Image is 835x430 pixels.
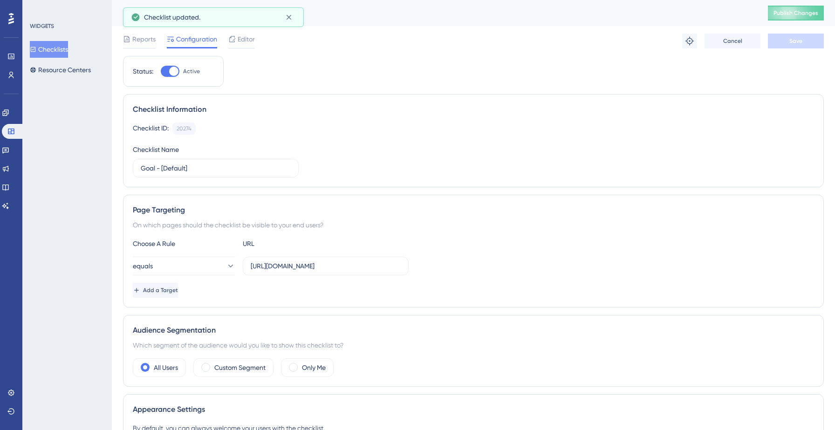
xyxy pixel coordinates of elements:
[141,163,291,173] input: Type your Checklist name
[723,37,742,45] span: Cancel
[243,238,345,249] div: URL
[214,362,266,373] label: Custom Segment
[133,283,178,298] button: Add a Target
[705,34,760,48] button: Cancel
[251,261,401,271] input: yourwebsite.com/path
[30,41,68,58] button: Checklists
[183,68,200,75] span: Active
[132,34,156,45] span: Reports
[133,238,235,249] div: Choose A Rule
[30,22,54,30] div: WIDGETS
[144,12,200,23] span: Checklist updated.
[768,6,824,20] button: Publish Changes
[133,144,179,155] div: Checklist Name
[133,123,169,135] div: Checklist ID:
[133,325,814,336] div: Audience Segmentation
[143,287,178,294] span: Add a Target
[133,104,814,115] div: Checklist Information
[773,9,818,17] span: Publish Changes
[154,362,178,373] label: All Users
[768,34,824,48] button: Save
[133,66,153,77] div: Status:
[133,340,814,351] div: Which segment of the audience would you like to show this checklist to?
[789,37,802,45] span: Save
[177,125,192,132] div: 20274
[238,34,255,45] span: Editor
[133,205,814,216] div: Page Targeting
[133,260,153,272] span: equals
[133,219,814,231] div: On which pages should the checklist be visible to your end users?
[302,362,326,373] label: Only Me
[133,257,235,275] button: equals
[30,61,91,78] button: Resource Centers
[123,7,745,20] div: Goal - [Default]
[133,404,814,415] div: Appearance Settings
[176,34,217,45] span: Configuration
